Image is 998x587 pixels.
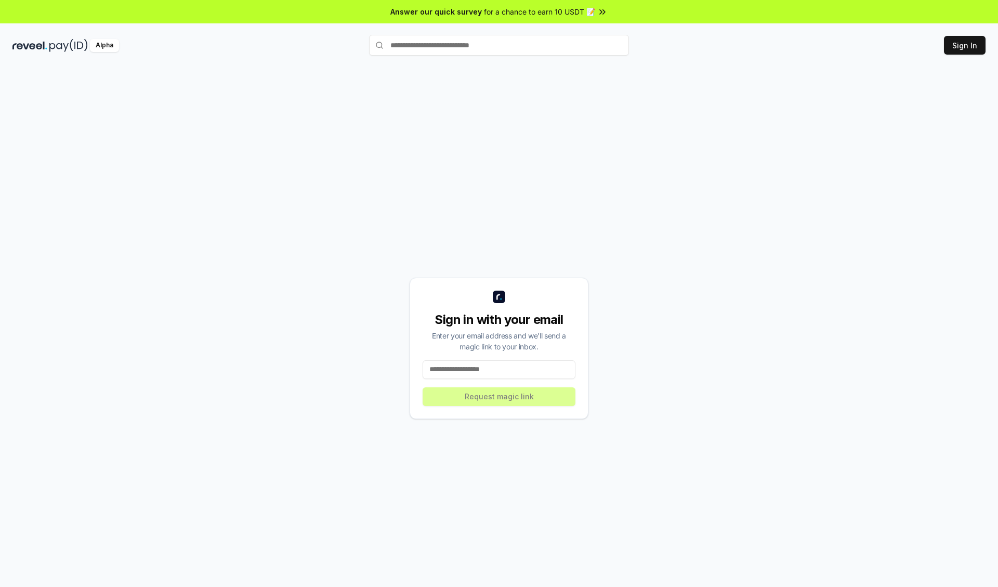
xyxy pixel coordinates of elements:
div: Alpha [90,39,119,52]
img: reveel_dark [12,39,47,52]
span: for a chance to earn 10 USDT 📝 [484,6,595,17]
button: Sign In [944,36,986,55]
span: Answer our quick survey [390,6,482,17]
img: pay_id [49,39,88,52]
div: Sign in with your email [423,311,575,328]
img: logo_small [493,291,505,303]
div: Enter your email address and we’ll send a magic link to your inbox. [423,330,575,352]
